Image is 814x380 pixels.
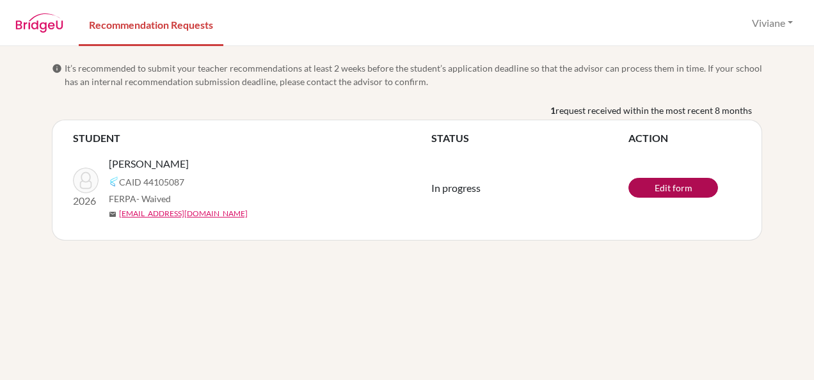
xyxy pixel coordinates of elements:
a: Edit form [628,178,718,198]
img: Common App logo [109,177,119,187]
th: STUDENT [73,131,431,146]
span: It’s recommended to submit your teacher recommendations at least 2 weeks before the student’s app... [65,61,762,88]
b: 1 [550,104,555,117]
th: ACTION [628,131,741,146]
span: mail [109,210,116,218]
span: FERPA [109,192,171,205]
a: Recommendation Requests [79,2,223,46]
span: request received within the most recent 8 months [555,104,752,117]
a: [EMAIL_ADDRESS][DOMAIN_NAME] [119,208,248,219]
p: 2026 [73,193,99,209]
img: BridgeU logo [15,13,63,33]
span: In progress [431,182,481,194]
th: STATUS [431,131,628,146]
span: - Waived [136,193,171,204]
button: Viviane [746,11,799,35]
span: [PERSON_NAME] [109,156,189,171]
span: CAID 44105087 [119,175,184,189]
span: info [52,63,62,74]
img: Clerici, Valentino [73,168,99,193]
